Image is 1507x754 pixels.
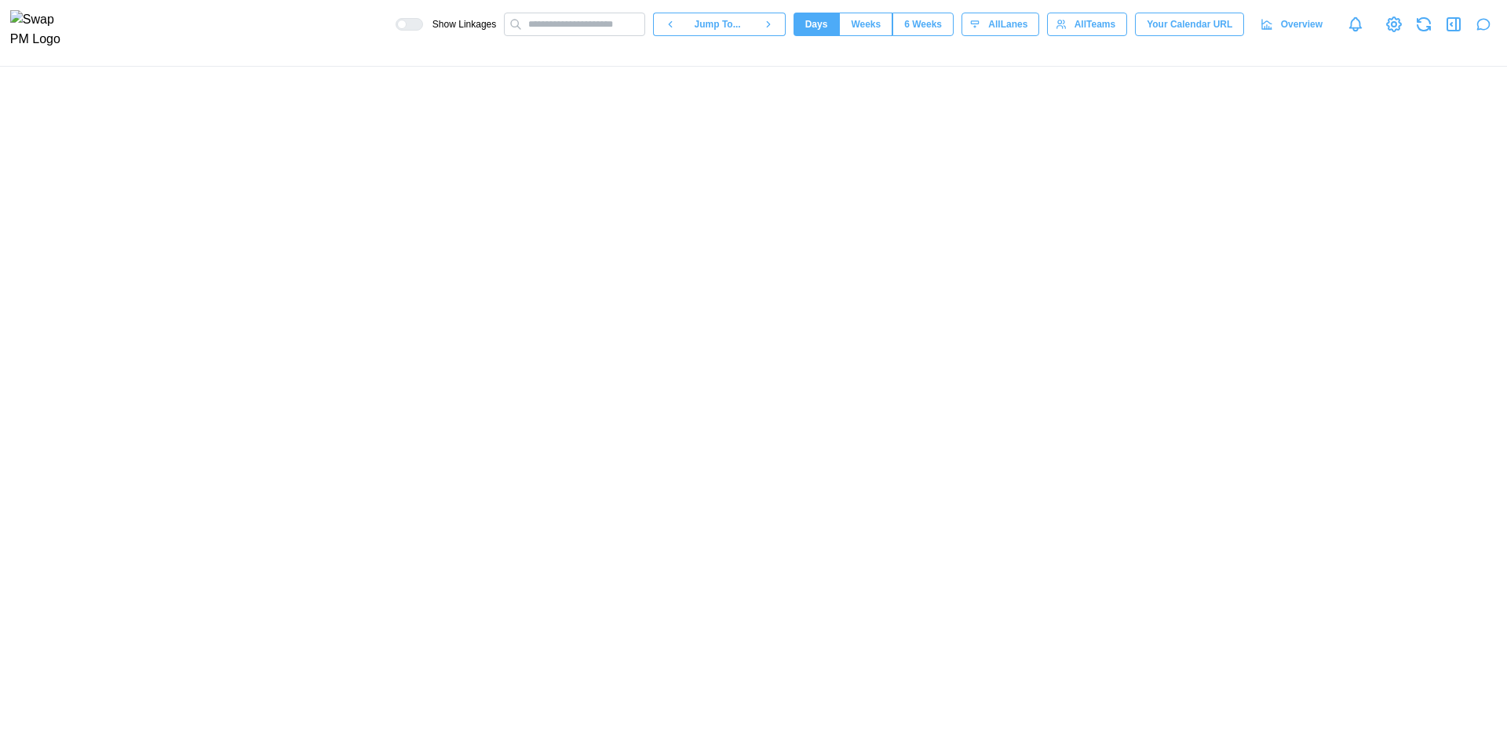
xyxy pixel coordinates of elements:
span: Jump To... [695,13,741,35]
span: Show Linkages [423,18,496,31]
span: Days [805,13,828,35]
button: Days [794,13,840,36]
a: View Project [1383,13,1405,35]
img: Swap PM Logo [10,10,74,49]
button: Your Calendar URL [1135,13,1244,36]
button: Weeks [839,13,892,36]
span: All Lanes [988,13,1027,35]
button: Jump To... [687,13,751,36]
span: Your Calendar URL [1147,13,1232,35]
a: Overview [1252,13,1334,36]
button: AllTeams [1047,13,1127,36]
span: Weeks [851,13,881,35]
span: All Teams [1075,13,1115,35]
a: Notifications [1342,11,1369,38]
span: Overview [1281,13,1323,35]
button: Open Drawer [1443,13,1465,35]
button: Refresh Grid [1413,13,1435,35]
button: 6 Weeks [892,13,954,36]
button: AllLanes [961,13,1039,36]
button: Open project assistant [1472,13,1494,35]
span: 6 Weeks [904,13,942,35]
